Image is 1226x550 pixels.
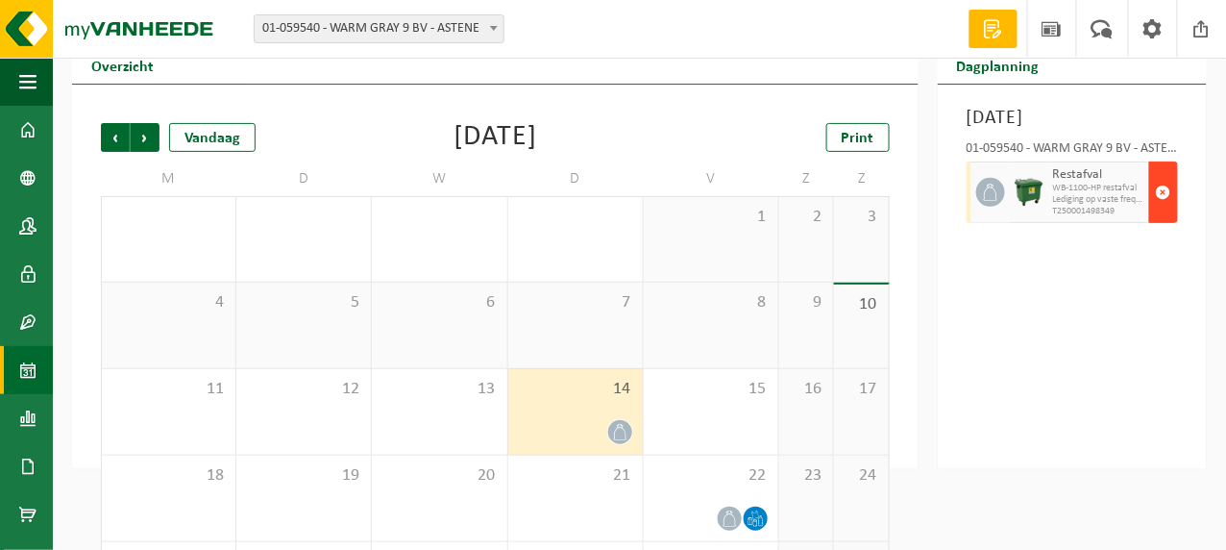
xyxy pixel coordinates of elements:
[967,104,1178,133] h3: [DATE]
[381,292,497,313] span: 6
[1053,167,1144,183] span: Restafval
[508,162,644,196] td: D
[789,207,823,228] span: 2
[967,142,1178,162] div: 01-059540 - WARM GRAY 9 BV - ASTENE
[518,465,633,487] span: 21
[789,379,823,400] span: 16
[101,162,236,196] td: M
[653,379,769,400] span: 15
[826,123,890,152] a: Print
[381,379,497,400] span: 13
[779,162,834,196] td: Z
[111,379,226,400] span: 11
[246,292,361,313] span: 5
[111,292,226,313] span: 4
[789,292,823,313] span: 9
[111,207,226,228] span: 28
[381,465,497,487] span: 20
[842,131,874,146] span: Print
[1053,183,1144,194] span: WB-1100-HP restafval
[111,465,226,487] span: 18
[518,207,633,228] span: 31
[72,46,173,84] h2: Overzicht
[644,162,779,196] td: V
[131,123,159,152] span: Volgende
[454,123,537,152] div: [DATE]
[938,46,1059,84] h2: Dagplanning
[844,379,878,400] span: 17
[246,379,361,400] span: 12
[255,15,503,42] span: 01-059540 - WARM GRAY 9 BV - ASTENE
[518,379,633,400] span: 14
[1053,206,1144,217] span: T250001498349
[236,162,372,196] td: D
[254,14,504,43] span: 01-059540 - WARM GRAY 9 BV - ASTENE
[1053,194,1144,206] span: Lediging op vaste frequentie
[789,465,823,487] span: 23
[844,465,878,487] span: 24
[1015,178,1043,207] img: WB-1100-HPE-GN-01
[101,123,130,152] span: Vorige
[169,123,256,152] div: Vandaag
[246,465,361,487] span: 19
[653,207,769,228] span: 1
[653,292,769,313] span: 8
[834,162,889,196] td: Z
[653,465,769,487] span: 22
[518,292,633,313] span: 7
[372,162,507,196] td: W
[381,207,497,228] span: 30
[246,207,361,228] span: 29
[844,207,878,228] span: 3
[844,294,878,315] span: 10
